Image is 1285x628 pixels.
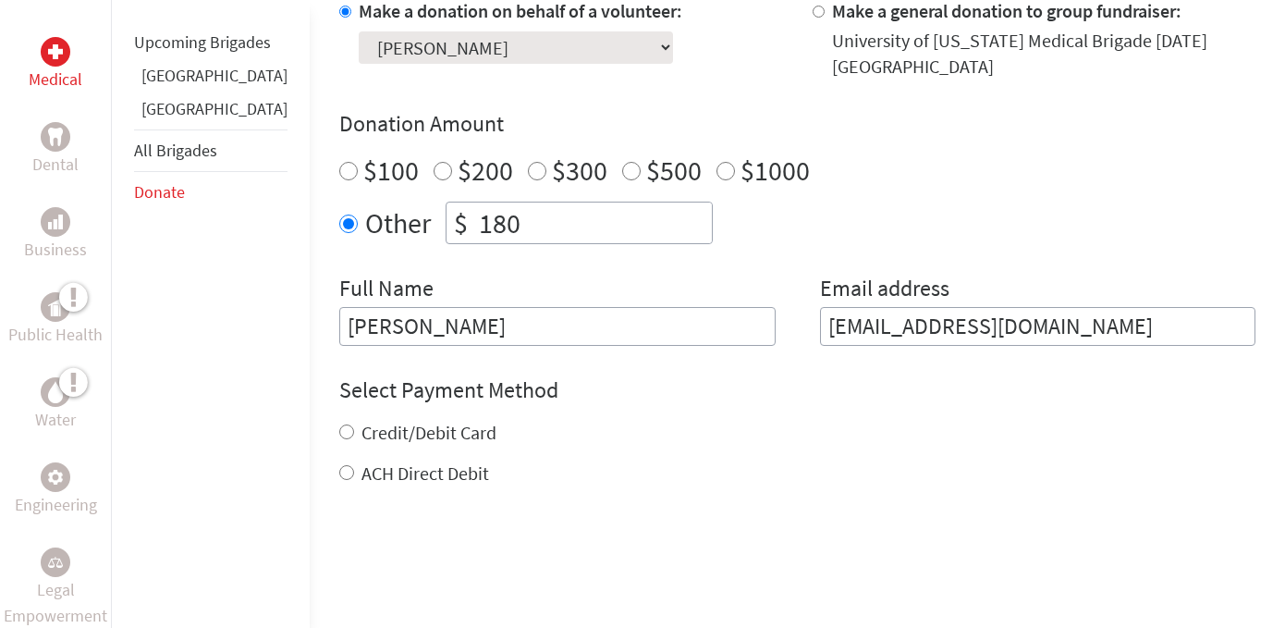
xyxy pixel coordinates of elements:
div: University of [US_STATE] Medical Brigade [DATE] [GEOGRAPHIC_DATA] [832,28,1256,80]
label: Full Name [339,274,434,307]
p: Water [35,407,76,433]
label: $300 [552,153,607,188]
div: Legal Empowerment [41,548,70,577]
label: Other [365,202,431,244]
a: DentalDental [32,122,79,178]
p: Business [24,237,87,263]
li: Panama [134,96,288,129]
div: Dental [41,122,70,152]
label: $200 [458,153,513,188]
input: Enter Full Name [339,307,776,346]
input: Enter Amount [475,203,712,243]
label: Email address [820,274,949,307]
a: [GEOGRAPHIC_DATA] [141,98,288,119]
div: Engineering [41,462,70,492]
img: Water [48,381,63,402]
a: MedicalMedical [29,37,82,92]
label: Credit/Debit Card [361,421,496,444]
a: WaterWater [35,377,76,433]
li: Upcoming Brigades [134,22,288,63]
label: $500 [646,153,702,188]
img: Legal Empowerment [48,557,63,568]
li: All Brigades [134,129,288,172]
a: Donate [134,181,185,203]
a: BusinessBusiness [24,207,87,263]
label: $1000 [740,153,810,188]
p: Engineering [15,492,97,518]
div: $ [447,203,475,243]
li: Ghana [134,63,288,96]
a: All Brigades [134,140,217,161]
p: Medical [29,67,82,92]
div: Medical [41,37,70,67]
img: Business [48,215,63,229]
a: Upcoming Brigades [134,31,271,53]
p: Dental [32,152,79,178]
div: Water [41,377,70,407]
a: Public HealthPublic Health [8,292,103,348]
a: [GEOGRAPHIC_DATA] [141,65,288,86]
h4: Donation Amount [339,109,1255,139]
iframe: reCAPTCHA [339,523,620,596]
img: Engineering [48,470,63,485]
img: Medical [48,44,63,59]
p: Public Health [8,322,103,348]
label: $100 [363,153,419,188]
h4: Select Payment Method [339,376,1255,405]
a: EngineeringEngineering [15,462,97,518]
img: Public Health [48,298,63,316]
label: ACH Direct Debit [361,462,489,485]
input: Your Email [820,307,1256,346]
div: Business [41,207,70,237]
div: Public Health [41,292,70,322]
img: Dental [48,128,63,145]
li: Donate [134,172,288,213]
